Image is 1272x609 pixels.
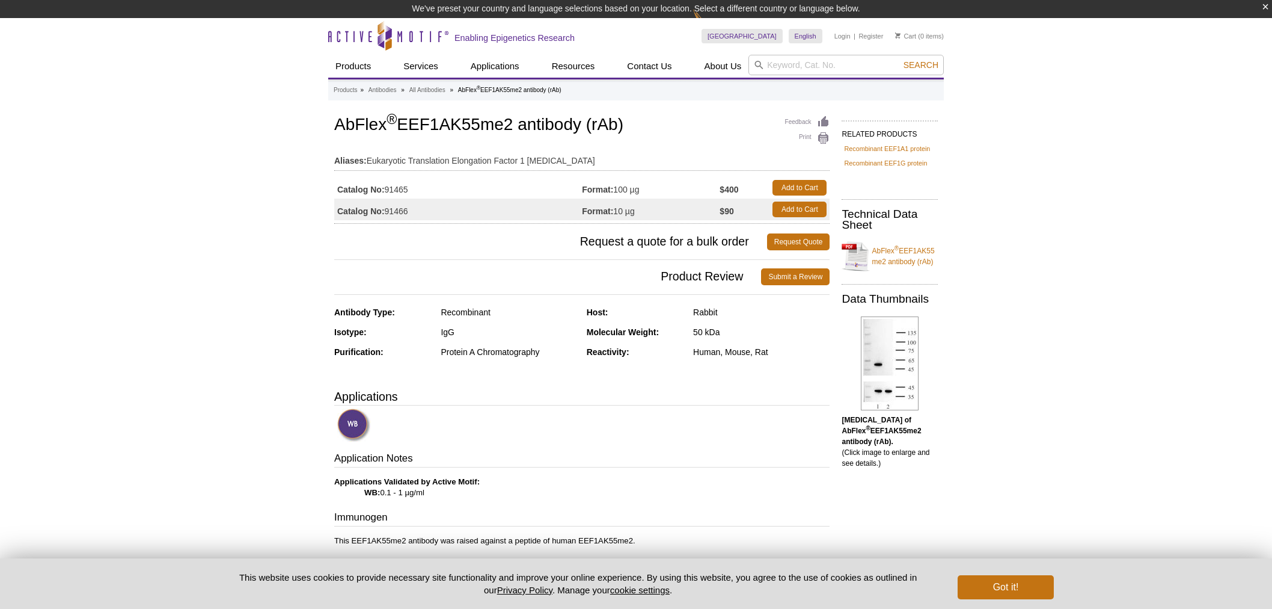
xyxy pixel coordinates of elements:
[441,347,577,357] div: Protein A Chromatography
[620,55,679,78] a: Contact Us
[785,132,830,145] a: Print
[545,55,602,78] a: Resources
[334,155,367,166] strong: Aliases:
[582,199,720,220] td: 10 µg
[866,425,870,431] sup: ®
[387,111,397,126] sup: ®
[772,180,827,196] a: Add to Cart
[334,477,830,498] p: 0.1 - 1 µg/ml
[458,87,561,93] li: AbFlex EEF1AK55me2 antibody (rAb)
[834,32,851,40] a: Login
[767,233,830,250] a: Request Quote
[334,388,830,406] h3: Applications
[497,585,552,595] a: Privacy Policy
[334,477,480,486] b: Applications Validated by Active Motif:
[582,184,613,195] strong: Format:
[334,327,367,337] strong: Isotype:
[334,308,395,317] strong: Antibody Type:
[693,347,830,357] div: Human, Mouse, Rat
[894,245,899,252] sup: ®
[610,585,670,595] button: cookie settings
[334,451,830,468] h3: Application Notes
[587,347,629,357] strong: Reactivity:
[858,32,883,40] a: Register
[477,84,480,90] sup: ®
[368,85,397,96] a: Antibodies
[337,409,370,442] img: Western Blot Validated
[396,55,445,78] a: Services
[772,202,827,217] a: Add to Cart
[334,116,830,136] h1: AbFlex EEF1AK55me2 antibody (rAb)
[454,32,575,43] h2: Enabling Epigenetics Research
[693,307,830,318] div: Rabbit
[958,575,1054,599] button: Got it!
[789,29,822,43] a: English
[582,206,613,217] strong: Format:
[842,120,938,142] h2: RELATED PRODUCTS
[334,199,582,220] td: 91466
[900,60,942,70] button: Search
[904,60,938,70] span: Search
[720,184,738,195] strong: $400
[844,158,927,168] a: Recombinant EEF1G protein
[693,9,725,37] img: Change Here
[334,233,767,250] span: Request a quote for a bulk order
[587,308,608,317] strong: Host:
[895,32,916,40] a: Cart
[861,317,919,410] img: AbFlex<sup>®</sup> EEF1AK55me2 antibody (rAb) tested by Western blot.
[702,29,783,43] a: [GEOGRAPHIC_DATA]
[582,177,720,199] td: 100 µg
[450,87,453,93] li: »
[337,206,385,217] strong: Catalog No:
[761,268,830,285] a: Submit a Review
[693,327,830,338] div: 50 kDa
[842,416,921,446] b: [MEDICAL_DATA] of AbFlex EEF1AK55me2 antibody (rAb).
[360,87,364,93] li: »
[334,347,384,357] strong: Purification:
[842,209,938,230] h2: Technical Data Sheet
[697,55,749,78] a: About Us
[587,327,659,337] strong: Molecular Weight:
[334,177,582,199] td: 91465
[895,32,900,39] img: Your Cart
[463,55,527,78] a: Applications
[844,143,930,154] a: Recombinant EEF1A1 protein
[441,307,577,318] div: Recombinant
[748,55,944,75] input: Keyword, Cat. No.
[334,510,830,527] h3: Immunogen
[334,536,830,546] p: This EEF1AK55me2 antibody was raised against a peptide of human EEF1AK55me2.
[337,184,385,195] strong: Catalog No:
[842,294,938,304] h2: Data Thumbnails
[218,571,938,596] p: This website uses cookies to provide necessary site functionality and improve your online experie...
[785,116,830,129] a: Feedback
[364,488,380,497] strong: WB:
[409,85,445,96] a: All Antibodies
[334,268,761,285] span: Product Review
[441,327,577,338] div: IgG
[720,206,733,217] strong: $90
[854,29,855,43] li: |
[334,85,357,96] a: Products
[842,415,938,469] p: (Click image to enlarge and see details.)
[328,55,378,78] a: Products
[401,87,405,93] li: »
[895,29,944,43] li: (0 items)
[334,148,830,167] td: Eukaryotic Translation Elongation Factor 1 [MEDICAL_DATA]
[842,238,938,274] a: AbFlex®EEF1AK55me2 antibody (rAb)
